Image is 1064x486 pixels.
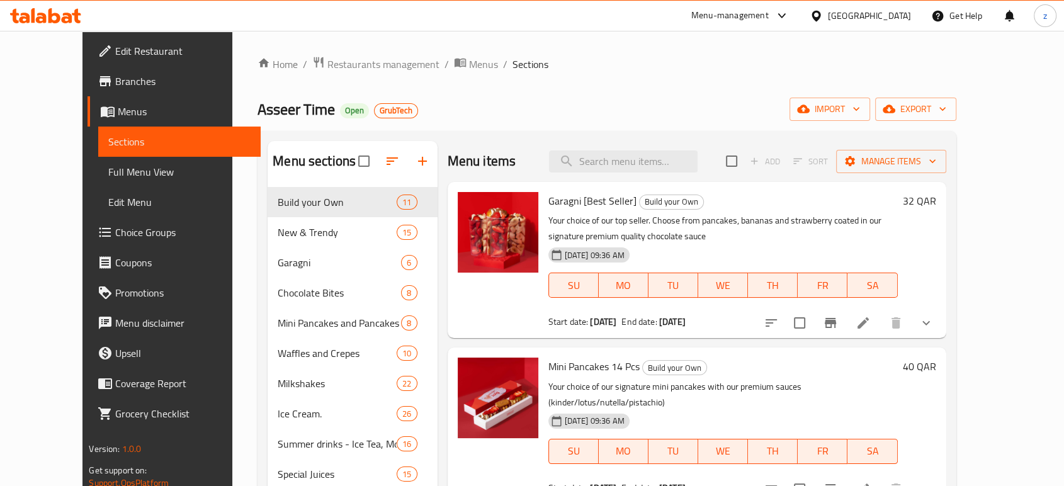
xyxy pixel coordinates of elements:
div: Special Juices [278,466,397,482]
a: Full Menu View [98,157,260,187]
span: Build your Own [643,361,706,375]
h6: 32 QAR [903,192,936,210]
span: Menu disclaimer [115,315,250,331]
a: Menu disclaimer [88,308,260,338]
span: 8 [402,317,416,329]
nav: breadcrumb [258,56,956,72]
p: Your choice of our signature mini pancakes with our premium sauces (kinder/lotus/nutella/pistachio) [548,379,898,410]
span: [DATE] 09:36 AM [560,415,630,427]
a: Home [258,57,298,72]
span: 15 [397,227,416,239]
span: End date: [621,314,657,330]
span: Build your Own [640,195,703,209]
span: WE [703,276,743,295]
span: Garagni [Best Seller] [548,191,637,210]
span: Sections [512,57,548,72]
span: Select section first [785,152,836,171]
button: FR [798,439,847,464]
div: Summer drinks - Ice Tea, Mojitos and Slush16 [268,429,437,459]
button: TU [648,273,698,298]
span: 10 [397,348,416,359]
span: Mini Pancakes 14 Pcs [548,357,640,376]
button: FR [798,273,847,298]
div: items [397,225,417,240]
button: Manage items [836,150,946,173]
b: [DATE] [590,314,616,330]
span: Upsell [115,346,250,361]
button: MO [599,273,648,298]
button: Branch-specific-item [815,308,846,338]
a: Upsell [88,338,260,368]
span: Chocolate Bites [278,285,401,300]
div: Build your Own [642,360,707,375]
span: Asseer Time [258,95,335,123]
li: / [503,57,507,72]
svg: Show Choices [919,315,934,331]
a: Branches [88,66,260,96]
span: 22 [397,378,416,390]
span: 1.0.0 [122,441,142,457]
span: Menus [118,104,250,119]
span: Garagni [278,255,401,270]
span: Edit Menu [108,195,250,210]
a: Edit Menu [98,187,260,217]
span: Promotions [115,285,250,300]
span: FR [803,276,842,295]
span: Select section [718,148,745,174]
h6: 40 QAR [903,358,936,375]
span: GrubTech [375,105,417,116]
span: 16 [397,438,416,450]
input: search [549,150,698,172]
span: SA [852,276,892,295]
span: Mini Pancakes and Pancakes [278,315,401,331]
span: Full Menu View [108,164,250,179]
span: TU [654,442,693,460]
button: SA [847,273,897,298]
button: show more [911,308,941,338]
a: Sections [98,127,260,157]
a: Menus [454,56,498,72]
button: TU [648,439,698,464]
a: Edit Restaurant [88,36,260,66]
span: Select to update [786,310,813,336]
button: TH [748,439,798,464]
span: FR [803,442,842,460]
button: WE [698,439,748,464]
a: Grocery Checklist [88,398,260,429]
span: 11 [397,196,416,208]
a: Edit menu item [856,315,871,331]
span: SU [554,442,594,460]
div: Build your Own11 [268,187,437,217]
div: Mini Pancakes and Pancakes8 [268,308,437,338]
h2: Menu sections [273,152,356,171]
span: TU [654,276,693,295]
span: Milkshakes [278,376,397,391]
div: items [401,255,417,270]
span: 26 [397,408,416,420]
span: Build your Own [278,195,397,210]
span: Ice Cream. [278,406,397,421]
span: Sort sections [377,146,407,176]
img: Mini Pancakes 14 Pcs [458,358,538,438]
img: Garagni [Best Seller] [458,192,538,273]
button: import [790,98,870,121]
span: Menus [469,57,498,72]
span: Summer drinks - Ice Tea, Mojitos and Slush [278,436,397,451]
div: Milkshakes22 [268,368,437,398]
span: TH [753,276,793,295]
span: SA [852,442,892,460]
a: Promotions [88,278,260,308]
span: Coupons [115,255,250,270]
div: Waffles and Crepes10 [268,338,437,368]
li: / [303,57,307,72]
span: SU [554,276,594,295]
a: Restaurants management [312,56,439,72]
div: items [397,466,417,482]
button: SU [548,439,599,464]
div: [GEOGRAPHIC_DATA] [828,9,911,23]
